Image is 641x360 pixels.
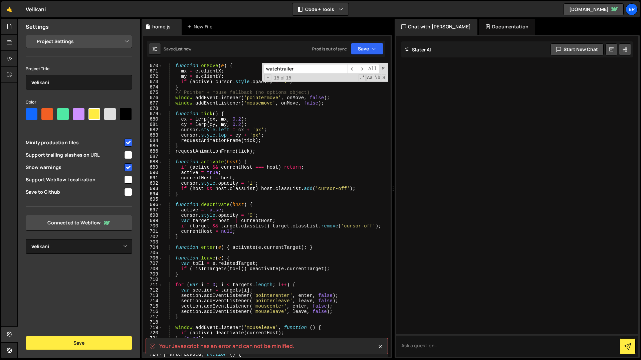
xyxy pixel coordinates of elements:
div: 706 [143,255,163,261]
button: Code + Tools [292,3,349,15]
div: 671 [143,68,163,74]
div: 700 [143,223,163,229]
div: 712 [143,288,163,293]
div: 695 [143,197,163,202]
div: 693 [143,186,163,191]
div: 701 [143,229,163,234]
button: Start new chat [551,43,604,55]
div: 696 [143,202,163,207]
div: 698 [143,213,163,218]
div: 719 [143,325,163,330]
div: 690 [143,170,163,175]
div: 713 [143,293,163,298]
div: 685 [143,143,163,149]
div: 705 [143,250,163,255]
div: 716 [143,309,163,314]
a: Br [626,3,638,15]
span: CaseSensitive Search [366,74,373,81]
div: Saved [164,46,191,52]
div: 708 [143,266,163,272]
div: 691 [143,175,163,181]
span: Save to Github [26,189,123,195]
div: 702 [143,234,163,239]
div: 703 [143,239,163,245]
div: 718 [143,320,163,325]
span: RegExp Search [359,74,366,81]
div: 686 [143,149,163,154]
div: 679 [143,111,163,117]
div: 682 [143,127,163,133]
div: Prod is out of sync [312,46,347,52]
div: New File [187,23,215,30]
div: 670 [143,63,163,68]
spa: Your Javascript has an error and can not be minified. [159,342,294,350]
div: 715 [143,304,163,309]
span: Support Webflow Localization [26,176,123,183]
div: 704 [143,245,163,250]
div: 710 [143,277,163,282]
div: 724 [143,352,163,357]
div: 714 [143,298,163,304]
div: Velikani [26,5,46,13]
div: 711 [143,282,163,288]
a: [DOMAIN_NAME] [564,3,624,15]
div: 683 [143,133,163,138]
div: 689 [143,165,163,170]
div: Documentation [479,19,535,35]
input: Project name [26,75,132,89]
div: 709 [143,272,163,277]
span: Search In Selection [382,74,386,81]
div: 688 [143,159,163,165]
span: Show warnings [26,164,123,171]
div: 681 [143,122,163,127]
div: 676 [143,95,163,101]
span: ​ [348,64,357,74]
div: 674 [143,84,163,90]
div: 697 [143,207,163,213]
div: 694 [143,191,163,197]
div: 707 [143,261,163,266]
span: Whole Word Search [374,74,381,81]
a: Connected to Webflow [26,215,132,231]
div: 684 [143,138,163,143]
div: just now [176,46,191,52]
div: 678 [143,106,163,111]
div: 677 [143,101,163,106]
div: 687 [143,154,163,159]
span: Minify production files [26,139,123,146]
div: Chat with [PERSON_NAME] [395,19,477,35]
h2: Slater AI [405,46,431,53]
div: 699 [143,218,163,223]
a: 🤙 [1,1,18,17]
div: 692 [143,181,163,186]
div: home.js [152,23,171,30]
span: 15 of 15 [271,75,294,80]
span: Alt-Enter [366,64,379,74]
button: Save [351,43,383,55]
div: 675 [143,90,163,95]
div: 722 [143,341,163,346]
div: 720 [143,330,163,336]
div: 717 [143,314,163,320]
div: 723 [143,346,163,352]
span: Toggle Replace mode [264,74,271,80]
div: 673 [143,79,163,84]
button: Save [26,336,132,350]
label: Project Title [26,65,49,72]
span: Support trailing slashes on URL [26,152,123,158]
h2: Settings [26,23,49,30]
input: Search for [264,64,348,74]
div: 672 [143,74,163,79]
div: 721 [143,336,163,341]
span: ​ [357,64,366,74]
div: 680 [143,117,163,122]
label: Color [26,99,36,106]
